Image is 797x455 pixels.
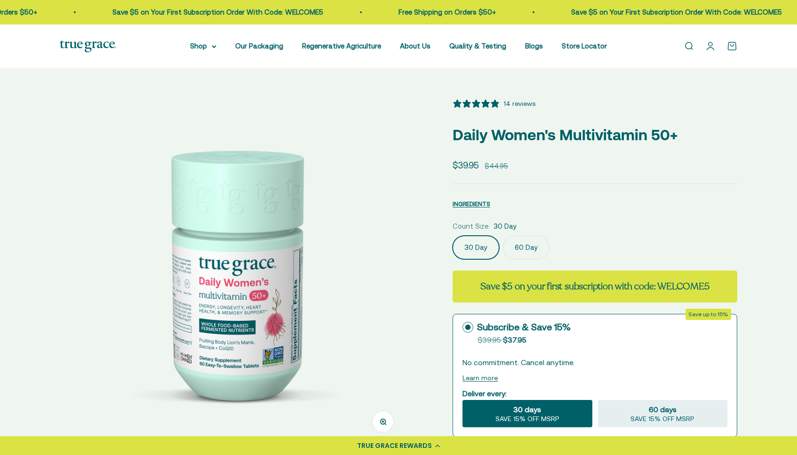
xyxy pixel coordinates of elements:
p: Daily Women's Multivitamin 50+ [453,123,737,147]
a: Store Locator [562,42,607,50]
summary: Shop [190,40,216,52]
legend: Count Size: [453,221,490,232]
a: Blogs [525,42,543,50]
sale-price: $39.95 [453,158,479,172]
span: 30 Day [494,221,517,232]
a: About Us [400,42,430,50]
button: INGREDIENTS [453,198,490,209]
a: Quality & Testing [449,42,506,50]
a: Free Shipping on Orders $50+ [398,8,496,16]
p: Save $5 on Your First Subscription Order With Code: WELCOME5 [112,7,323,18]
div: TRUE GRACE REWARDS [357,441,432,451]
a: Regenerative Agriculture [302,42,381,50]
a: Our Packaging [235,42,283,50]
div: 14 reviews [503,98,535,109]
p: Save $5 on Your First Subscription Order With Code: WELCOME5 [571,7,782,18]
img: Daily Women's 50+ Multivitamin [60,98,407,446]
span: INGREDIENTS [453,200,490,208]
compare-at-price: $44.95 [485,160,508,172]
strong: Save $5 on your first subscription with code: WELCOME5 [480,280,709,293]
button: 5 stars, 14 ratings [453,98,535,109]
